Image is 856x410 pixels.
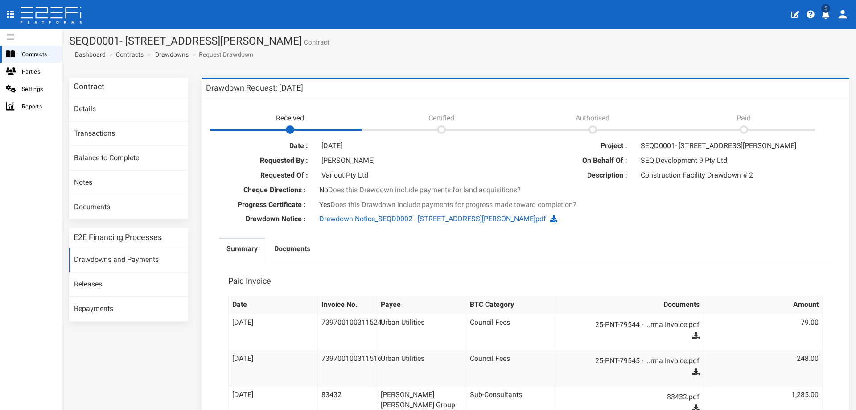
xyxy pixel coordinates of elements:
[466,350,555,386] td: Council Fees
[634,170,838,181] div: Construction Facility Drawdown # 2
[317,350,377,386] td: 739700100311516
[22,66,55,77] span: Parties
[704,350,823,386] td: 248.00
[69,35,849,47] h1: SEQD0001- [STREET_ADDRESS][PERSON_NAME]
[634,156,838,166] div: SEQ Development 9 Pty Ltd
[206,214,313,224] label: Drawdown Notice :
[704,296,823,314] th: Amount
[317,296,377,314] th: Invoice No.
[69,171,188,195] a: Notes
[228,314,317,350] td: [DATE]
[576,114,609,122] span: Authorised
[317,314,377,350] td: 739700100311524
[319,215,546,223] a: Drawdown Notice_SEQD0002 - [STREET_ADDRESS][PERSON_NAME]pdf
[328,186,521,194] span: Does this Drawdown include payments for land acquisitions?
[226,244,258,254] label: Summary
[69,248,188,272] a: Drawdowns and Payments
[206,200,313,210] label: Progress Certificate :
[219,239,265,261] a: Summary
[302,39,329,46] small: Contract
[267,239,317,261] a: Documents
[69,273,188,297] a: Releases
[737,114,751,122] span: Paid
[315,156,519,166] div: [PERSON_NAME]
[276,114,304,122] span: Received
[555,296,704,314] th: Documents
[22,101,55,112] span: Reports
[532,170,634,181] label: Description :
[190,50,253,59] li: Request Drawdown
[206,185,313,195] label: Cheque Directions :
[466,314,555,350] td: Council Fees
[228,350,317,386] td: [DATE]
[315,170,519,181] div: Vanout Pty Ltd
[228,277,271,285] h3: Paid Invoice
[74,233,162,241] h3: E2E Financing Processes
[74,83,104,91] h3: Contract
[69,146,188,170] a: Balance to Complete
[568,354,700,368] a: 25-PNT-79545 - ...rma Invoice.pdf
[274,244,310,254] label: Documents
[206,84,303,92] h3: Drawdown Request: [DATE]
[313,200,739,210] div: Yes
[69,297,188,321] a: Repayments
[315,141,519,151] div: [DATE]
[466,296,555,314] th: BTC Category
[532,156,634,166] label: On Behalf Of :
[228,296,317,314] th: Date
[71,51,106,58] span: Dashboard
[704,314,823,350] td: 79.00
[568,390,700,404] a: 83432.pdf
[377,314,466,350] td: Urban Utilities
[69,122,188,146] a: Transactions
[313,185,739,195] div: No
[330,200,576,209] span: Does this Drawdown include payments for progress made toward completion?
[22,84,55,94] span: Settings
[69,97,188,121] a: Details
[377,296,466,314] th: Payee
[634,141,838,151] div: SEQD0001- [STREET_ADDRESS][PERSON_NAME]
[568,318,700,332] a: 25-PNT-79544 - ...rma Invoice.pdf
[22,49,55,59] span: Contracts
[213,141,315,151] label: Date :
[377,350,466,386] td: Urban Utilities
[213,156,315,166] label: Requested By :
[532,141,634,151] label: Project :
[213,170,315,181] label: Requested Of :
[155,50,189,59] a: Drawdowns
[428,114,454,122] span: Certified
[116,50,144,59] a: Contracts
[71,50,106,59] a: Dashboard
[69,195,188,219] a: Documents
